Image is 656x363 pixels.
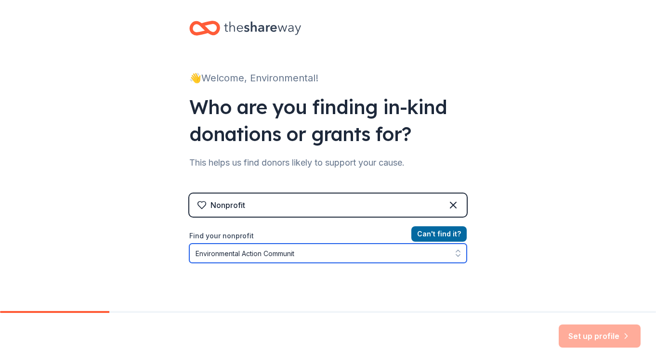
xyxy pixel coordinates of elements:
button: Can't find it? [411,226,467,242]
label: Find your nonprofit [189,230,467,242]
div: This helps us find donors likely to support your cause. [189,155,467,170]
div: 👋 Welcome, Environmental! [189,70,467,86]
div: Nonprofit [210,199,245,211]
div: Who are you finding in-kind donations or grants for? [189,93,467,147]
input: Search by name, EIN, or city [189,244,467,263]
